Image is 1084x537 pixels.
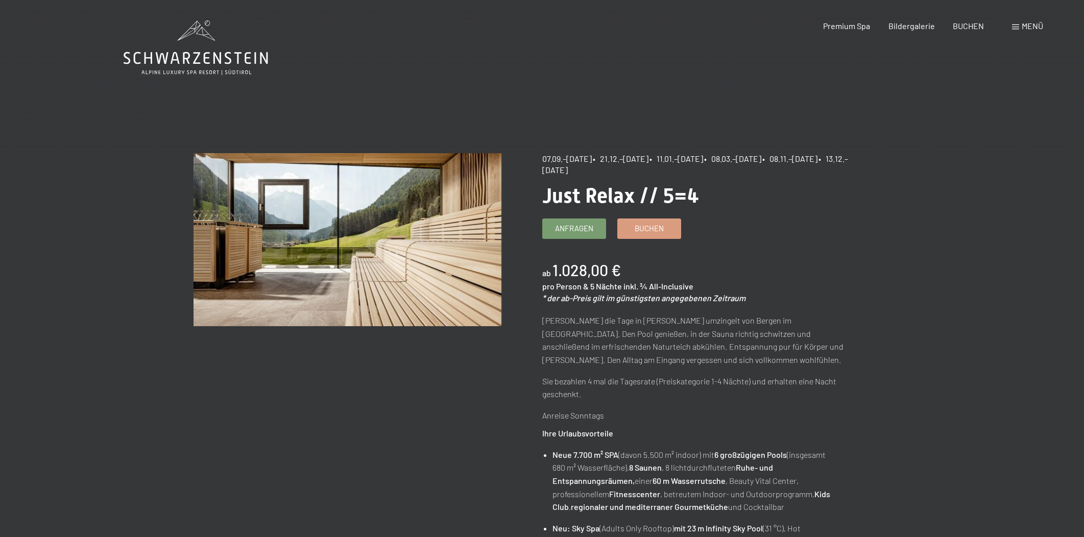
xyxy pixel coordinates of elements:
[635,223,664,234] span: Buchen
[571,502,728,511] strong: regionaler und mediterraner Gourmetküche
[762,154,817,163] span: • 08.11.–[DATE]
[714,450,787,459] strong: 6 großzügigen Pools
[542,293,745,303] em: * der ab-Preis gilt im günstigsten angegebenen Zeitraum
[888,21,935,31] a: Bildergalerie
[542,314,850,366] p: [PERSON_NAME] die Tage in [PERSON_NAME] umzingelt von Bergen im [GEOGRAPHIC_DATA]. Den Pool genie...
[674,523,763,533] strong: mit 23 m Infinity Sky Pool
[555,223,593,234] span: Anfragen
[552,523,599,533] strong: Neu: Sky Spa
[542,268,551,278] span: ab
[552,261,621,279] b: 1.028,00 €
[653,476,726,485] strong: 60 m Wasserrutsche
[194,153,501,326] img: Just Relax // 5=4
[552,450,618,459] strong: Neue 7.700 m² SPA
[823,21,870,31] a: Premium Spa
[590,281,622,291] span: 5 Nächte
[623,281,693,291] span: inkl. ¾ All-Inclusive
[609,489,660,499] strong: Fitnesscenter
[649,154,703,163] span: • 11.01.–[DATE]
[542,375,850,401] p: Sie bezahlen 4 mal die Tagesrate (Preiskategorie 1-4 Nächte) und erhalten eine Nacht geschenkt.
[953,21,984,31] a: BUCHEN
[542,428,613,438] strong: Ihre Urlaubsvorteile
[542,154,592,163] span: 07.09.–[DATE]
[629,462,662,472] strong: 8 Saunen
[542,184,699,208] span: Just Relax // 5=4
[543,219,606,238] a: Anfragen
[542,409,850,422] p: Anreise Sonntags
[618,219,681,238] a: Buchen
[552,448,850,514] li: (davon 5.500 m² indoor) mit (insgesamt 680 m² Wasserfläche), , 8 lichtdurchfluteten einer , Beaut...
[593,154,648,163] span: • 21.12.–[DATE]
[704,154,761,163] span: • 08.03.–[DATE]
[542,281,589,291] span: pro Person &
[1022,21,1043,31] span: Menü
